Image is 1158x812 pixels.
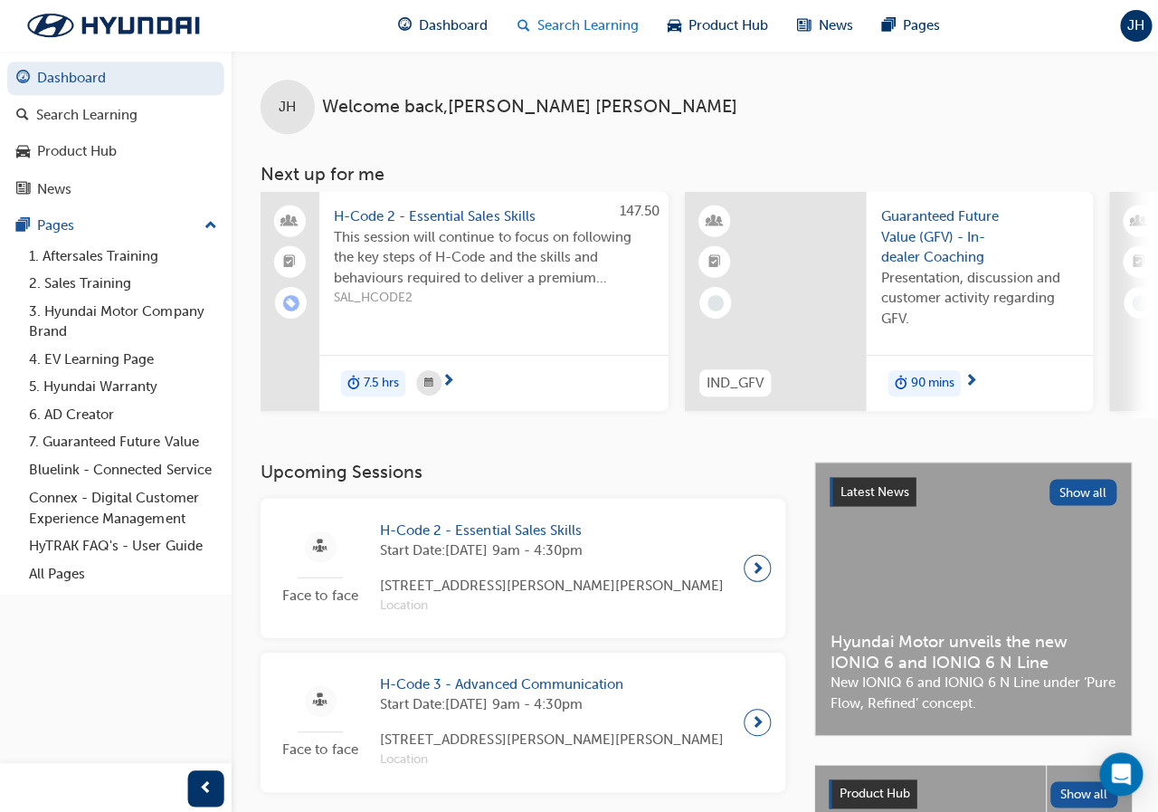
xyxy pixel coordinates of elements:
[651,7,781,44] a: car-iconProduct Hub
[22,482,223,530] a: Connex - Digital Customer Experience Management
[333,287,652,308] span: SAL_HCODE2
[423,371,432,394] span: calendar-icon
[501,7,651,44] a: search-iconSearch Learning
[37,178,71,199] div: News
[441,373,454,389] span: next-icon
[900,15,937,36] span: Pages
[1096,750,1140,794] div: Open Intercom Messenger
[707,250,719,273] span: booktick-icon
[379,673,722,693] span: H-Code 3 - Advanced Communication
[795,14,809,37] span: news-icon
[282,294,299,310] span: learningRecordVerb_ENROLL-icon
[36,105,138,126] div: Search Learning
[7,208,223,242] button: Pages
[260,191,667,410] a: 147.50H-Code 2 - Essential Sales SkillsThis session will continue to focus on following the key s...
[363,372,398,393] span: 7.5 hrs
[313,534,327,557] span: sessionType_FACE_TO_FACE-icon
[274,738,365,759] span: Face to face
[379,594,722,615] span: Location
[16,217,30,234] span: pages-icon
[22,345,223,373] a: 4. EV Learning Page
[687,15,766,36] span: Product Hub
[22,400,223,428] a: 6. AD Creator
[379,693,722,713] span: Start Date: [DATE] 9am - 4:30pm
[16,71,30,87] span: guage-icon
[1130,250,1143,273] span: booktick-icon
[22,559,223,587] a: All Pages
[878,205,1076,267] span: Guaranteed Future Value (GFV) - In-dealer Coaching
[1130,209,1143,233] span: people-icon
[22,427,223,455] a: 7. Guaranteed Future Value
[379,728,722,749] span: [STREET_ADDRESS][PERSON_NAME][PERSON_NAME]
[321,97,736,118] span: Welcome back , [PERSON_NAME] [PERSON_NAME]
[781,7,865,44] a: news-iconNews
[279,97,296,118] span: JH
[683,191,1090,410] a: IND_GFVGuaranteed Future Value (GFV) - In-dealer CoachingPresentation, discussion and customer ac...
[199,776,213,798] span: prev-icon
[865,7,952,44] a: pages-iconPages
[536,15,637,36] span: Search Learning
[707,209,719,233] span: learningResourceType_INSTRUCTOR_LED-icon
[333,205,652,226] span: H-Code 2 - Essential Sales Skills
[22,269,223,297] a: 2. Sales Training
[379,574,722,595] span: [STREET_ADDRESS][PERSON_NAME][PERSON_NAME]
[204,214,216,237] span: up-icon
[22,372,223,400] a: 5. Hyundai Warranty
[7,58,223,208] button: DashboardSearch LearningProduct HubNews
[892,371,905,395] span: duration-icon
[1048,779,1115,806] button: Show all
[828,476,1114,505] a: Latest NewsShow all
[283,250,296,273] span: booktick-icon
[7,99,223,132] a: Search Learning
[838,482,906,498] span: Latest News
[37,141,117,162] div: Product Hub
[1125,15,1142,36] span: JH
[812,461,1129,734] a: Latest NewsShow allHyundai Motor unveils the new IONIQ 6 and IONIQ 6 N LineNew IONIQ 6 and IONIQ ...
[22,242,223,270] a: 1. Aftersales Training
[516,14,528,37] span: search-icon
[828,630,1114,671] span: Hyundai Motor unveils the new IONIQ 6 and IONIQ 6 N Line
[908,372,952,393] span: 90 mins
[816,15,850,36] span: News
[16,144,30,160] span: car-icon
[618,202,658,218] span: 147.50
[22,530,223,559] a: HyTRAK FAQ's - User Guide
[274,584,365,605] span: Face to face
[274,511,769,622] a: Face to faceH-Code 2 - Essential Sales SkillsStart Date:[DATE] 9am - 4:30pm[STREET_ADDRESS][PERSO...
[16,181,30,197] span: news-icon
[283,209,296,233] span: people-icon
[313,688,327,711] span: sessionType_FACE_TO_FACE-icon
[9,6,217,44] img: Trak
[828,671,1114,712] span: New IONIQ 6 and IONIQ 6 N Line under ‘Pure Flow, Refined’ concept.
[379,519,722,540] span: H-Code 2 - Essential Sales Skills
[418,15,487,36] span: Dashboard
[827,778,1115,807] a: Product HubShow all
[22,297,223,345] a: 3. Hyundai Motor Company Brand
[1047,478,1115,504] button: Show all
[837,784,907,799] span: Product Hub
[962,373,975,389] span: next-icon
[705,372,762,393] span: IND_GFV
[1129,294,1145,310] span: learningRecordVerb_NONE-icon
[7,62,223,95] a: Dashboard
[397,14,411,37] span: guage-icon
[878,267,1076,329] span: Presentation, discussion and customer activity regarding GFV.
[879,14,893,37] span: pages-icon
[260,461,783,482] h3: Upcoming Sessions
[666,14,679,37] span: car-icon
[1117,10,1149,42] button: JH
[333,226,652,288] span: This session will continue to focus on following the key steps of H-Code and the skills and behav...
[749,554,763,579] span: next-icon
[37,215,74,235] div: Pages
[231,163,1158,184] h3: Next up for me
[16,108,29,124] span: search-icon
[706,294,722,310] span: learningRecordVerb_NONE-icon
[274,665,769,776] a: Face to faceH-Code 3 - Advanced CommunicationStart Date:[DATE] 9am - 4:30pm[STREET_ADDRESS][PERSO...
[7,172,223,205] a: News
[379,539,722,559] span: Start Date: [DATE] 9am - 4:30pm
[383,7,501,44] a: guage-iconDashboard
[379,748,722,769] span: Location
[22,455,223,483] a: Bluelink - Connected Service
